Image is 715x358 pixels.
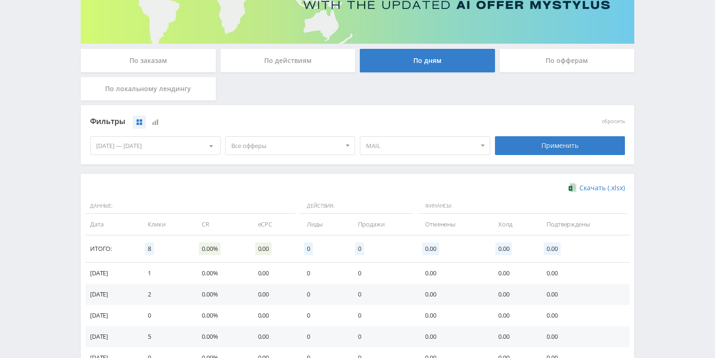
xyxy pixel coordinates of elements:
[579,184,625,192] span: Скачать (.xlsx)
[85,198,295,214] span: Данные:
[300,198,413,214] span: Действия:
[537,214,630,235] td: Подтверждены
[85,284,138,305] td: [DATE]
[569,183,577,192] img: xlsx
[349,326,416,347] td: 0
[569,183,625,193] a: Скачать (.xlsx)
[489,326,537,347] td: 0.00
[418,198,627,214] span: Финансы:
[138,214,192,235] td: Клики
[192,214,248,235] td: CR
[249,263,298,284] td: 0.00
[81,49,216,72] div: По заказам
[355,242,364,255] span: 0
[231,137,341,155] span: Все офферы
[500,49,635,72] div: По офферам
[544,242,560,255] span: 0.00
[297,326,349,347] td: 0
[138,305,192,326] td: 0
[297,284,349,305] td: 0
[422,242,439,255] span: 0.00
[366,137,476,155] span: MAIL
[85,263,138,284] td: [DATE]
[416,284,489,305] td: 0.00
[349,305,416,326] td: 0
[85,214,138,235] td: Дата
[602,118,625,125] button: сбросить
[138,326,192,347] td: 5
[249,214,298,235] td: eCPC
[255,242,272,255] span: 0.00
[495,136,625,155] div: Применить
[489,305,537,326] td: 0.00
[249,305,298,326] td: 0.00
[249,326,298,347] td: 0.00
[416,214,489,235] td: Отменены
[495,242,512,255] span: 0.00
[489,284,537,305] td: 0.00
[537,326,630,347] td: 0.00
[85,326,138,347] td: [DATE]
[249,284,298,305] td: 0.00
[81,77,216,101] div: По локальному лендингу
[537,284,630,305] td: 0.00
[91,137,220,155] div: [DATE] — [DATE]
[489,214,537,235] td: Холд
[297,305,349,326] td: 0
[192,263,248,284] td: 0.00%
[85,305,138,326] td: [DATE]
[297,263,349,284] td: 0
[199,242,221,255] span: 0.00%
[304,242,313,255] span: 0
[138,263,192,284] td: 1
[489,263,537,284] td: 0.00
[416,263,489,284] td: 0.00
[537,263,630,284] td: 0.00
[416,305,489,326] td: 0.00
[145,242,154,255] span: 8
[192,326,248,347] td: 0.00%
[85,235,138,263] td: Итого:
[349,214,416,235] td: Продажи
[138,284,192,305] td: 2
[360,49,495,72] div: По дням
[416,326,489,347] td: 0.00
[349,263,416,284] td: 0
[221,49,356,72] div: По действиям
[297,214,349,235] td: Лиды
[192,305,248,326] td: 0.00%
[192,284,248,305] td: 0.00%
[90,115,490,129] div: Фильтры
[537,305,630,326] td: 0.00
[349,284,416,305] td: 0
